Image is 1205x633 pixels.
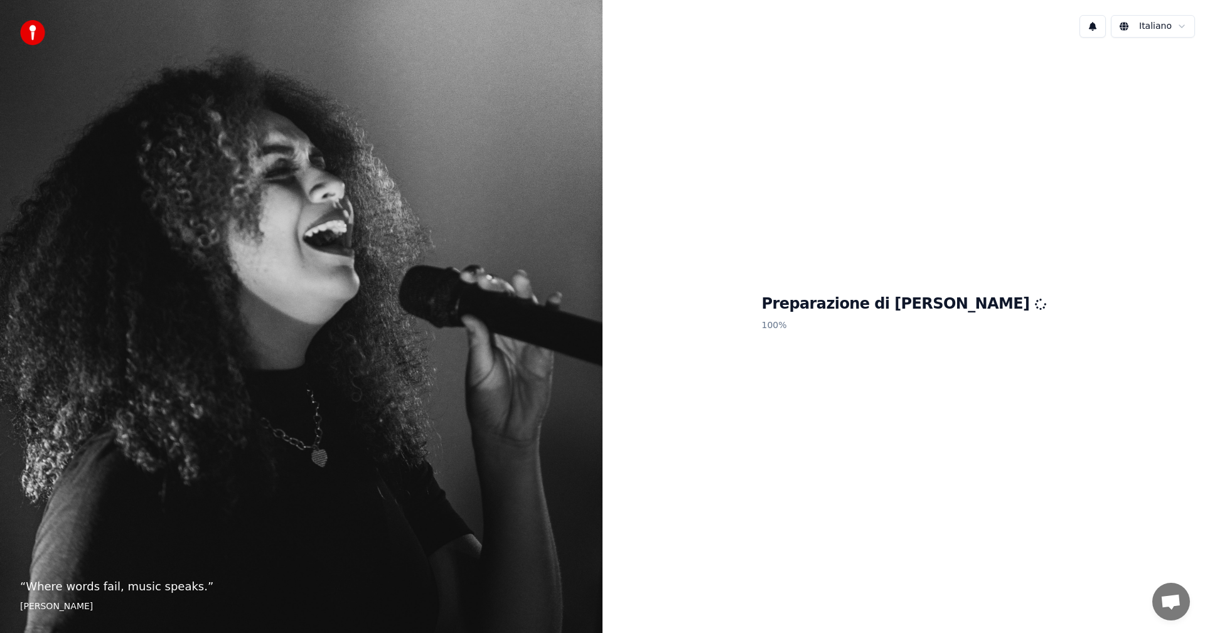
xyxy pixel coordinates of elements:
[762,314,1046,337] p: 100 %
[20,578,582,595] p: “ Where words fail, music speaks. ”
[20,600,582,613] footer: [PERSON_NAME]
[762,294,1046,314] h1: Preparazione di [PERSON_NAME]
[1152,583,1190,620] div: Aprire la chat
[20,20,45,45] img: youka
